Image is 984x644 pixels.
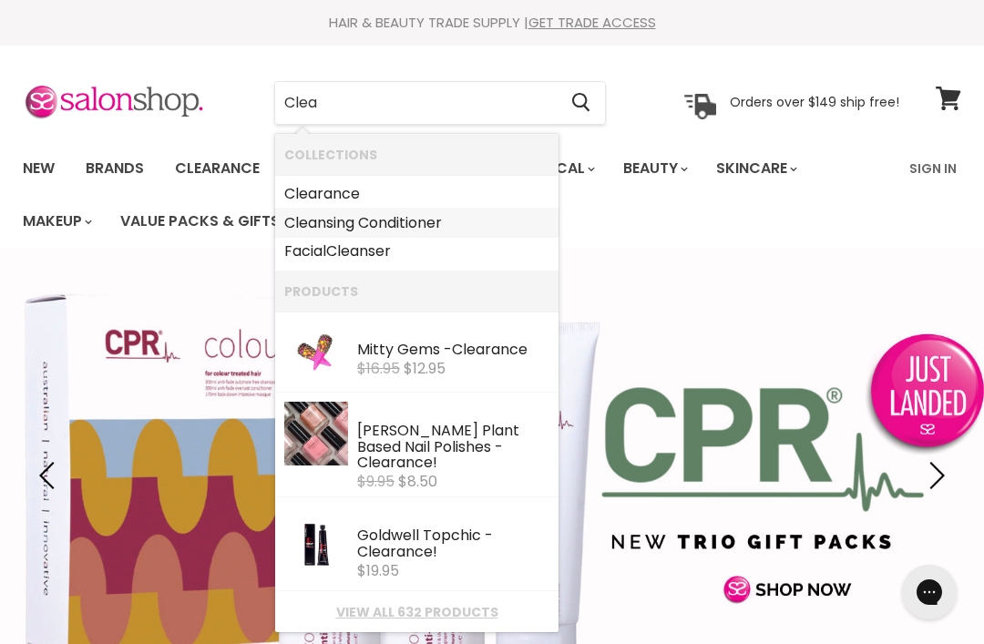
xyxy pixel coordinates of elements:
[702,149,808,188] a: Skincare
[404,358,446,379] span: $12.95
[9,149,68,188] a: New
[284,183,317,204] b: Clea
[284,402,348,465] img: ScreenShot2023-02-06at1.37.36pm_200x.png
[284,179,549,209] a: rance
[32,457,68,494] button: Previous
[452,339,485,360] b: Clea
[357,342,549,361] div: Mitty Gems - rance
[275,591,559,632] li: View All
[275,209,559,238] li: Collections: Cleansing Conditioner
[275,134,559,175] li: Collections
[275,393,559,497] li: Products: Hawley Plant Based Nail Polishes - Clearance!
[275,175,559,209] li: Collections: Clearance
[284,212,317,233] b: Clea
[284,209,549,238] a: nsing Conditioner
[357,358,400,379] s: $16.95
[161,149,273,188] a: Clearance
[284,605,549,619] a: View all 632 products
[357,527,549,562] div: Goldwell Topchic - rance!
[284,321,348,384] img: boni_1512x_ca29b0a6-0c20-4d69-9d0b-0e45525b1506_200x.png
[107,202,293,240] a: Value Packs & Gifts
[357,541,390,562] b: Clea
[398,471,437,492] span: $8.50
[284,237,549,266] a: Facialnser
[893,558,966,626] iframe: Gorgias live chat messenger
[557,82,605,124] button: Search
[275,312,559,393] li: Products: Mitty Gems - Clearance
[916,457,952,494] button: Next
[275,271,559,312] li: Products
[357,423,549,474] div: [PERSON_NAME] Plant Based Nail Polishes - rance!
[357,560,399,581] span: $19.95
[275,82,557,124] input: Search
[357,452,390,473] b: Clea
[9,142,898,248] ul: Main menu
[275,497,559,591] li: Products: Goldwell Topchic - Clearance!
[274,81,606,125] form: Product
[730,94,899,110] p: Orders over $149 ship free!
[72,149,158,188] a: Brands
[275,237,559,271] li: Collections: Facial Cleanser
[291,506,342,583] img: goldwell-topchic_200x.jpg
[9,202,103,240] a: Makeup
[610,149,699,188] a: Beauty
[528,13,656,32] a: GET TRADE ACCESS
[898,149,968,188] a: Sign In
[357,471,395,492] s: $9.95
[326,240,359,261] b: Clea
